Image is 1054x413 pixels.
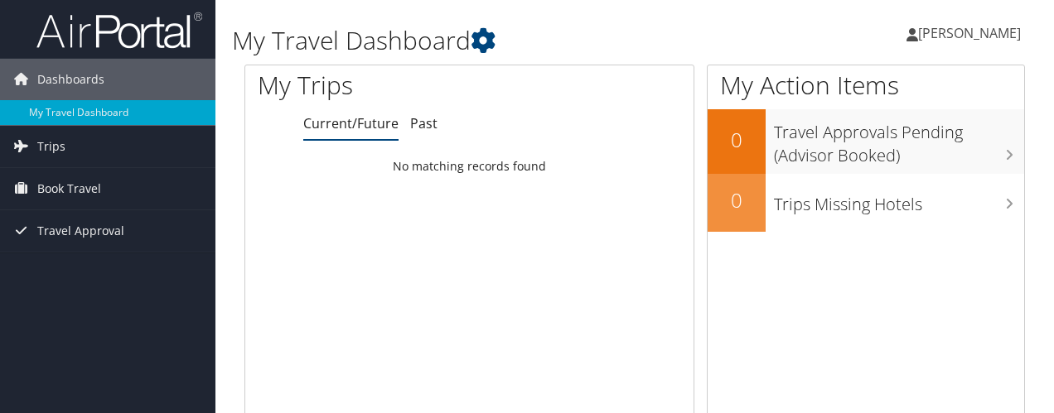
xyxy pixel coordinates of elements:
[37,168,101,209] span: Book Travel
[918,24,1021,42] span: [PERSON_NAME]
[258,68,495,103] h1: My Trips
[708,186,766,214] h2: 0
[245,151,694,181] td: No matching records found
[774,113,1024,167] h3: Travel Approvals Pending (Advisor Booked)
[708,109,1024,173] a: 0Travel Approvals Pending (Advisor Booked)
[37,59,104,100] span: Dashboards
[37,210,124,252] span: Travel Approval
[36,11,202,50] img: airportal-logo.png
[410,114,438,132] a: Past
[907,8,1037,58] a: [PERSON_NAME]
[708,174,1024,232] a: 0Trips Missing Hotels
[774,185,1024,216] h3: Trips Missing Hotels
[708,126,766,154] h2: 0
[37,126,65,167] span: Trips
[303,114,399,132] a: Current/Future
[232,23,769,58] h1: My Travel Dashboard
[708,68,1024,103] h1: My Action Items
